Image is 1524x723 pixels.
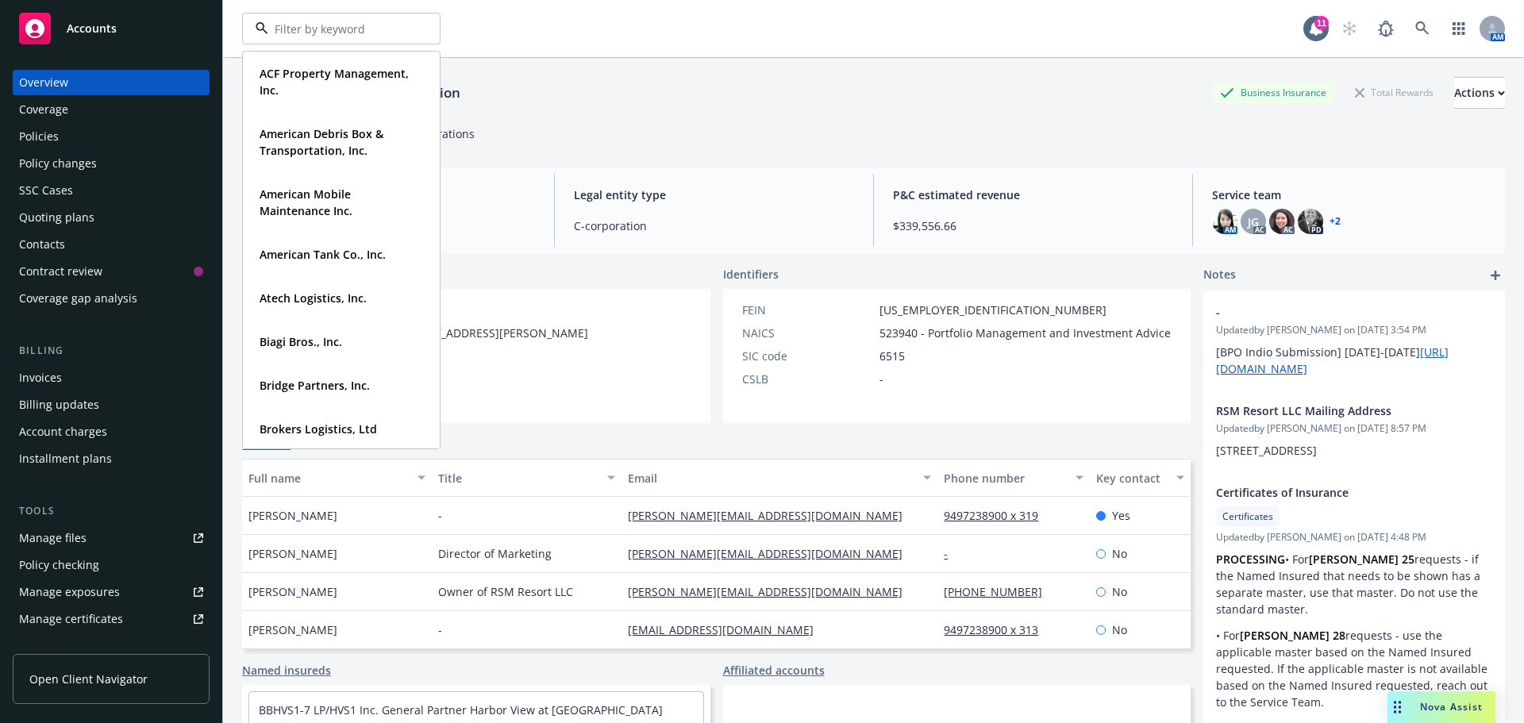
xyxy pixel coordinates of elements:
span: [PERSON_NAME] [248,545,337,562]
span: Director of Marketing [438,545,552,562]
div: Billing updates [19,392,99,417]
a: [EMAIL_ADDRESS][DOMAIN_NAME] [628,622,826,637]
p: [BPO Indio Submission] [DATE]-[DATE] [1216,344,1492,377]
a: Policy checking [13,552,210,578]
strong: PROCESSING [1216,552,1285,567]
span: JG [1248,213,1259,230]
span: No [1112,583,1127,600]
span: Service team [1212,187,1492,203]
div: Actions [1454,78,1505,108]
span: 523940 - Portfolio Management and Investment Advice [879,325,1171,341]
span: Certificates [1222,510,1273,524]
span: Updated by [PERSON_NAME] on [DATE] 4:48 PM [1216,530,1492,544]
div: Business Insurance [1212,83,1334,102]
span: Nova Assist [1420,700,1483,713]
a: Manage claims [13,633,210,659]
a: Named insureds [242,662,331,679]
div: Manage exposures [19,579,120,605]
span: - [438,621,442,638]
span: Updated by [PERSON_NAME] on [DATE] 3:54 PM [1216,323,1492,337]
a: Policies [13,124,210,149]
div: Overview [19,70,68,95]
a: Search [1407,13,1438,44]
a: Coverage [13,97,210,122]
div: -Updatedby [PERSON_NAME] on [DATE] 3:54 PM[BPO Indio Submission] [DATE]-[DATE][URL][DOMAIN_NAME] [1203,291,1505,390]
div: Phone number [944,470,1065,486]
strong: ACF Property Management, Inc. [260,66,409,98]
p: • For requests - use the applicable master based on the Named Insured requested. If the applicabl... [1216,627,1492,710]
a: Start snowing [1333,13,1365,44]
a: [PERSON_NAME][EMAIL_ADDRESS][DOMAIN_NAME] [628,584,915,599]
span: Updated by [PERSON_NAME] on [DATE] 8:57 PM [1216,421,1492,436]
span: Notes [1203,266,1236,285]
div: FEIN [742,302,873,318]
a: - [944,546,960,561]
div: Drag to move [1387,691,1407,723]
div: CSLB [742,371,873,387]
span: Yes [1112,507,1130,524]
span: [STREET_ADDRESS][PERSON_NAME] [398,325,588,341]
a: 9497238900 x 313 [944,622,1051,637]
div: Manage files [19,525,87,551]
div: Contract review [19,259,102,284]
span: RSM Resort LLC Mailing Address [1216,402,1451,419]
p: • For requests - if the Named Insured that needs to be shown has a separate master, use that mast... [1216,551,1492,617]
a: Manage certificates [13,606,210,632]
span: Certificates of Insurance [1216,484,1451,501]
div: Coverage [19,97,68,122]
div: Full name [248,470,408,486]
div: Account charges [19,419,107,444]
span: Manage exposures [13,579,210,605]
a: Switch app [1443,13,1475,44]
span: [US_EMPLOYER_IDENTIFICATION_NUMBER] [879,302,1106,318]
span: Legal entity type [574,187,854,203]
a: Overview [13,70,210,95]
a: Accounts [13,6,210,51]
a: Report a Bug [1370,13,1402,44]
span: [PERSON_NAME] [248,621,337,638]
div: Billing [13,343,210,359]
a: Contract review [13,259,210,284]
span: $339,556.66 [893,217,1173,234]
span: Open Client Navigator [29,671,148,687]
button: Nova Assist [1387,691,1495,723]
a: Contacts [13,232,210,257]
div: Tools [13,503,210,519]
div: Title [438,470,598,486]
span: Accounts [67,22,117,35]
a: [PERSON_NAME][EMAIL_ADDRESS][DOMAIN_NAME] [628,546,915,561]
a: Manage files [13,525,210,551]
img: photo [1298,209,1323,234]
span: - [879,371,883,387]
div: Installment plans [19,446,112,471]
span: [PERSON_NAME] [248,583,337,600]
a: Invoices [13,365,210,390]
div: Invoices [19,365,62,390]
button: Full name [242,459,432,497]
span: 6515 [879,348,905,364]
a: Policy changes [13,151,210,176]
div: Contacts [19,232,65,257]
span: [STREET_ADDRESS] [1216,443,1317,458]
div: Manage certificates [19,606,123,632]
div: Coverage gap analysis [19,286,137,311]
img: photo [1212,209,1237,234]
a: BBHVS1-7 LP/HVS1 Inc. General Partner Harbor View at [GEOGRAPHIC_DATA] [259,702,663,717]
a: Quoting plans [13,205,210,230]
div: Policy checking [19,552,99,578]
button: Email [622,459,937,497]
div: 11 [1314,16,1329,30]
span: C-corporation [574,217,854,234]
strong: American Debris Box & Transportation, Inc. [260,126,383,158]
span: - [438,507,442,524]
img: photo [1269,209,1295,234]
button: Phone number [937,459,1089,497]
a: Billing updates [13,392,210,417]
a: Account charges [13,419,210,444]
div: Manage claims [19,633,99,659]
div: Total Rewards [1347,83,1441,102]
span: No [1112,621,1127,638]
a: Affiliated accounts [723,662,825,679]
a: SSC Cases [13,178,210,203]
button: Key contact [1090,459,1191,497]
